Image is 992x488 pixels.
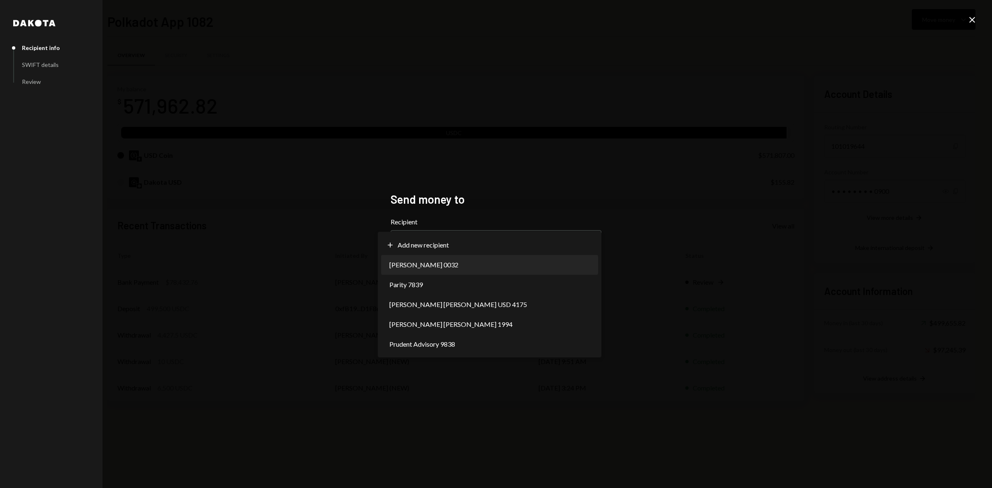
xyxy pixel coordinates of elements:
h2: Send money to [391,191,601,207]
div: Review [22,78,41,85]
span: Add new recipient [398,240,449,250]
div: Recipient info [22,44,60,51]
span: Parity 7839 [389,280,423,290]
span: [PERSON_NAME] [PERSON_NAME] USD 4175 [389,300,527,309]
label: Recipient [391,217,601,227]
button: Recipient [391,230,601,253]
span: [PERSON_NAME] [PERSON_NAME] 1994 [389,319,513,329]
span: Prudent Advisory 9838 [389,339,455,349]
span: [PERSON_NAME] 0032 [389,260,458,270]
div: SWIFT details [22,61,59,68]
